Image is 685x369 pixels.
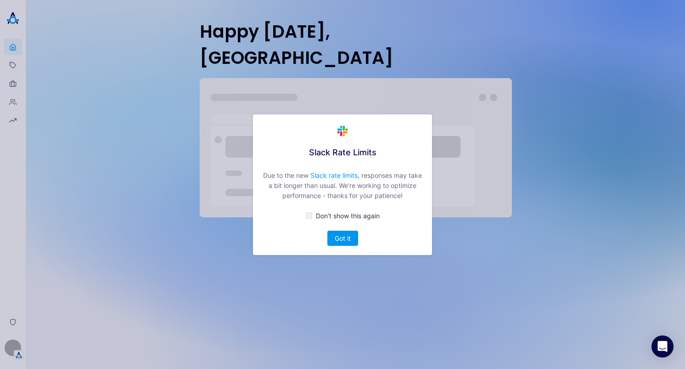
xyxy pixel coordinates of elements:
div: Due to the new , responses may take a bit longer than usual. We're working to optimize performanc... [262,170,423,201]
span: Don't show this again [316,212,380,220]
div: Open Intercom Messenger [651,335,674,358]
button: Got it [327,231,358,246]
a: Slack rate limits [310,171,358,179]
button: Don't show this again [306,212,380,220]
div: Slack Rate Limits [309,124,376,159]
